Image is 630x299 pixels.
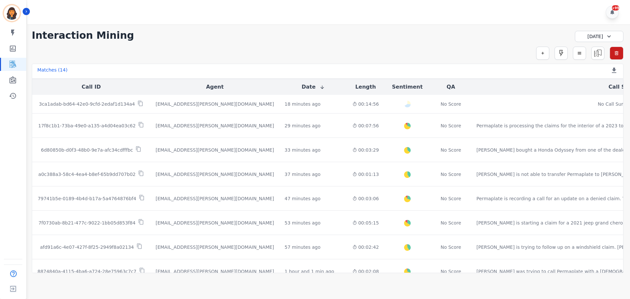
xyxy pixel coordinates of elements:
div: 00:01:13 [352,171,379,178]
p: 3ca1adab-bd64-42e0-9cfd-2edaf1d134a4 [39,101,135,107]
button: QA [447,83,455,91]
div: 00:14:56 [352,101,379,107]
p: 79741b5e-0189-4b4d-b17a-5a4764876bf4 [38,195,136,202]
div: 00:07:56 [352,122,379,129]
div: 00:02:08 [352,268,379,275]
button: Length [355,83,376,91]
div: [EMAIL_ADDRESS][PERSON_NAME][DOMAIN_NAME] [156,171,274,178]
div: [EMAIL_ADDRESS][PERSON_NAME][DOMAIN_NAME] [156,101,274,107]
div: 53 minutes ago [284,220,320,226]
p: 7f0730ab-8b21-477c-9022-1bb05d853f84 [38,220,136,226]
div: 1 hour and 1 min ago [284,268,334,275]
div: [EMAIL_ADDRESS][PERSON_NAME][DOMAIN_NAME] [156,268,274,275]
div: 47 minutes ago [284,195,320,202]
button: Sentiment [392,83,423,91]
div: No Score [441,147,461,153]
div: [EMAIL_ADDRESS][PERSON_NAME][DOMAIN_NAME] [156,122,274,129]
div: +99 [612,5,619,11]
div: No Score [441,244,461,250]
h1: Interaction Mining [32,30,134,41]
div: No Score [441,122,461,129]
div: 18 minutes ago [284,101,320,107]
div: [DATE] [575,31,623,42]
div: [EMAIL_ADDRESS][PERSON_NAME][DOMAIN_NAME] [156,147,274,153]
img: Bordered avatar [4,5,20,21]
div: 33 minutes ago [284,147,320,153]
div: No Score [441,171,461,178]
p: 8874840a-4115-4ba6-a724-28e75963c7c7 [37,268,136,275]
div: No Score [441,195,461,202]
div: 00:02:42 [352,244,379,250]
button: Date [302,83,325,91]
div: 29 minutes ago [284,122,320,129]
p: 17f8c1b1-73ba-49e0-a135-a4d04ea03c62 [38,122,136,129]
button: Agent [206,83,224,91]
p: a0c388a3-58c4-4ea4-b8ef-65b9dd707b02 [38,171,136,178]
div: No Score [441,268,461,275]
div: [EMAIL_ADDRESS][PERSON_NAME][DOMAIN_NAME] [156,220,274,226]
div: [EMAIL_ADDRESS][PERSON_NAME][DOMAIN_NAME] [156,244,274,250]
div: No Score [441,101,461,107]
div: 00:03:29 [352,147,379,153]
p: 6d80850b-d0f3-48b0-9e7a-afc34cdfffbc [41,147,133,153]
div: No Score [441,220,461,226]
div: 00:05:15 [352,220,379,226]
div: 57 minutes ago [284,244,320,250]
div: Matches ( 14 ) [37,67,68,76]
div: 37 minutes ago [284,171,320,178]
div: 00:03:06 [352,195,379,202]
p: afd91a6c-4e07-427f-8f25-2949f8a02134 [40,244,134,250]
div: [EMAIL_ADDRESS][PERSON_NAME][DOMAIN_NAME] [156,195,274,202]
button: Call ID [82,83,101,91]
